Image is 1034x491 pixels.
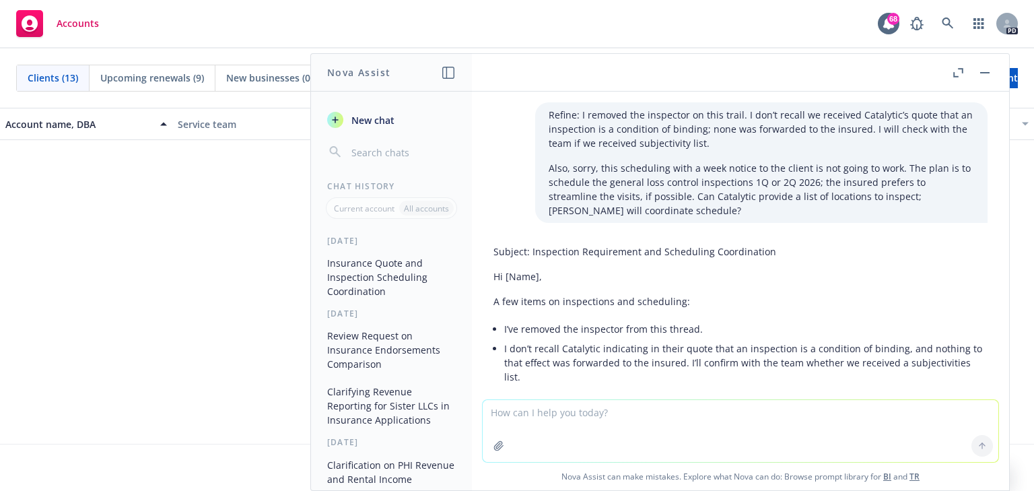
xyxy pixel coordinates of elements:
[493,294,988,308] p: A few items on inspections and scheduling:
[965,10,992,37] a: Switch app
[477,463,1004,490] span: Nova Assist can make mistakes. Explore what Nova can do: Browse prompt library for and
[172,108,345,140] button: Service team
[11,5,104,42] a: Accounts
[57,18,99,29] span: Accounts
[178,117,339,131] div: Service team
[311,436,472,448] div: [DATE]
[934,10,961,37] a: Search
[504,339,988,387] li: I don’t recall Catalytic indicating in their quote that an inspection is a condition of binding, ...
[504,319,988,339] li: I’ve removed the inspector from this thread.
[322,454,461,490] button: Clarification on PHI Revenue and Rental Income
[349,143,456,162] input: Search chats
[5,117,152,131] div: Account name, DBA
[883,471,891,482] a: BI
[311,181,472,192] div: Chat History
[226,71,313,85] span: New businesses (0)
[493,244,988,259] p: Subject: Inspection Requirement and Scheduling Coordination
[493,269,988,284] p: Hi [Name],
[334,203,394,214] p: Current account
[549,108,974,150] p: Refine: I removed the inspector on this trail. I don’t recall we received Catalytic’s quote that ...
[909,471,920,482] a: TR
[549,161,974,218] p: Also, sorry, this scheduling with a week notice to the client is not going to work. The plan is t...
[887,13,899,25] div: 68
[322,108,461,132] button: New chat
[327,65,390,79] h1: Nova Assist
[322,325,461,375] button: Review Request on Insurance Endorsements Comparison
[903,10,930,37] a: Report a Bug
[322,252,461,302] button: Insurance Quote and Inspection Scheduling Coordination
[349,113,394,127] span: New chat
[404,203,449,214] p: All accounts
[311,235,472,247] div: [DATE]
[28,71,78,85] span: Clients (13)
[322,381,461,431] button: Clarifying Revenue Reporting for Sister LLCs in Insurance Applications
[493,397,988,426] p: On scheduling: providing only a week’s notice to the client won’t work. The current plan is to sc...
[311,308,472,319] div: [DATE]
[100,71,204,85] span: Upcoming renewals (9)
